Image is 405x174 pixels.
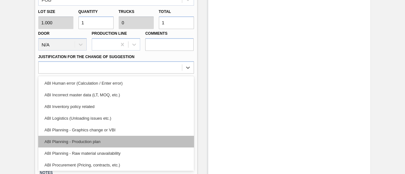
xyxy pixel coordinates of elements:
div: ABI Planning - Graphics change or VBI [38,124,194,136]
label: Lot size [38,7,73,16]
label: Production Line [92,31,127,36]
label: Trucks [119,9,134,14]
div: ABI Human error (Calculation / Enter error) [38,77,194,89]
label: Comments [145,29,194,38]
label: Observation [38,75,194,84]
div: ABI Procurement (Pricing, contracts, etc.) [38,159,194,171]
label: Door [38,31,50,36]
label: Justification for the Change of Suggestion [38,55,134,59]
label: Total [159,9,171,14]
div: ABI Planning - Raw material unavailability [38,147,194,159]
div: ABI Logistics (Unloading issues etc.) [38,112,194,124]
div: ABI Incorrect master data (LT, MOQ, etc.) [38,89,194,101]
div: ABI Inventory policy related [38,101,194,112]
label: Quantity [78,9,98,14]
div: ABI Planning - Production plan [38,136,194,147]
